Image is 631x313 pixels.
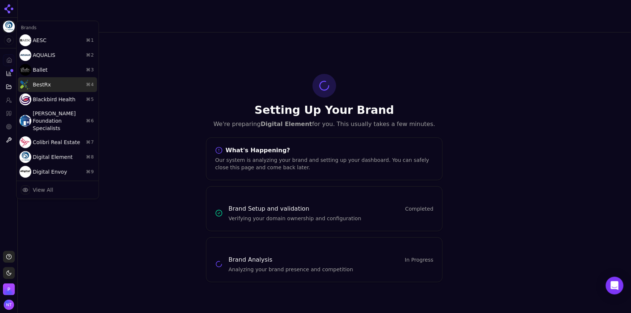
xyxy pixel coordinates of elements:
div: Blackbird Health [18,92,97,107]
div: AESC [18,33,97,48]
img: Colibri Real Estate [20,136,31,148]
span: ⌘ 3 [86,67,94,73]
div: Brands [18,23,97,33]
div: Current brand: Digital Element [16,21,99,199]
div: BestRx [18,77,97,92]
div: Digital Envoy [18,164,97,179]
img: AESC [20,34,31,46]
img: Ballet [20,64,31,76]
img: Digital Element [20,151,31,163]
span: ⌘ 1 [86,37,94,43]
img: Digital Envoy [20,166,31,178]
div: Ballet [18,62,97,77]
span: ⌘ 5 [86,96,94,102]
img: Blackbird Health [20,93,31,105]
img: BestRx [20,79,31,91]
div: [PERSON_NAME] Foundation Specialists [18,107,97,135]
span: ⌘ 8 [86,154,94,160]
div: Colibri Real Estate [18,135,97,150]
span: ⌘ 6 [86,118,94,124]
span: ⌘ 9 [86,169,94,175]
span: ⌘ 7 [86,139,94,145]
img: Cantey Foundation Specialists [20,115,31,127]
div: AQUALIS [18,48,97,62]
div: View All [33,186,53,194]
img: AQUALIS [20,49,31,61]
div: Digital Element [18,150,97,164]
span: ⌘ 4 [86,82,94,88]
span: ⌘ 2 [86,52,94,58]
